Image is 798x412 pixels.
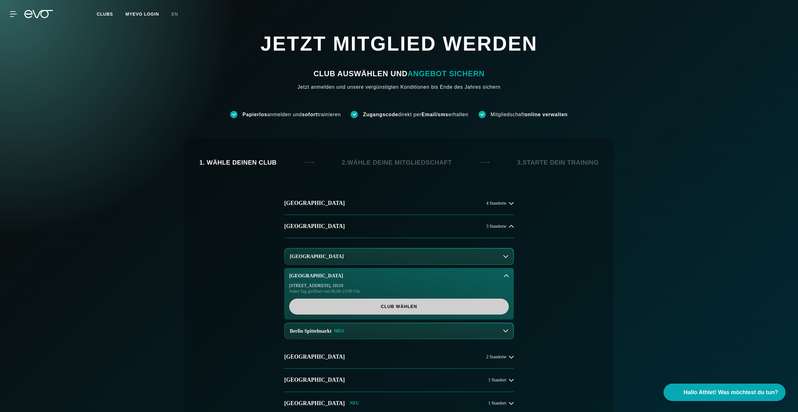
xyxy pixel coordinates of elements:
[242,112,267,117] strong: Papierlos
[289,284,509,288] div: [STREET_ADDRESS] , 10119
[491,111,568,118] div: Mitgliedschaft
[525,112,568,117] strong: online verwalten
[486,201,506,206] span: 4 Standorte
[407,69,484,78] em: ANGEBOT SICHERN
[172,12,178,17] span: en
[284,199,345,207] h2: [GEOGRAPHIC_DATA]
[684,388,778,397] span: Hallo Athlet! Was möchtest du tun?
[212,31,586,69] h1: JETZT MITGLIED WERDEN
[172,11,186,18] a: en
[284,376,345,384] h2: [GEOGRAPHIC_DATA]
[97,12,113,17] span: Clubs
[199,158,277,167] div: 1. Wähle deinen Club
[289,273,343,279] h3: [GEOGRAPHIC_DATA]
[125,12,159,17] a: MYEVO LOGIN
[97,11,125,17] a: Clubs
[302,112,318,117] strong: sofort
[284,369,514,392] button: [GEOGRAPHIC_DATA]1 Standort
[421,112,448,117] strong: Email/sms
[284,268,514,284] button: [GEOGRAPHIC_DATA]
[488,378,506,382] span: 1 Standort
[284,215,514,238] button: [GEOGRAPHIC_DATA]3 Standorte
[242,111,341,118] div: anmelden und trainieren
[486,224,506,229] span: 3 Standorte
[363,112,398,117] strong: Zugangscode
[488,401,506,405] span: 1 Standort
[486,355,506,359] span: 2 Standorte
[284,192,514,215] button: [GEOGRAPHIC_DATA]4 Standorte
[285,249,513,264] button: [GEOGRAPHIC_DATA]
[304,303,494,310] span: Club wählen
[664,384,786,401] button: Hallo Athlet! Was möchtest du tun?
[284,222,345,230] h2: [GEOGRAPHIC_DATA]
[284,345,514,369] button: [GEOGRAPHIC_DATA]2 Standorte
[290,328,332,334] h3: Berlin Spittelmarkt
[285,323,513,339] button: Berlin SpittelmarktNEU
[517,158,599,167] div: 3. Starte dein Training
[314,69,484,79] div: CLUB AUSWÄHLEN UND
[350,401,359,406] p: NEU
[334,328,344,334] p: NEU
[290,254,344,259] h3: [GEOGRAPHIC_DATA]
[284,400,345,407] h2: [GEOGRAPHIC_DATA]
[284,353,345,361] h2: [GEOGRAPHIC_DATA]
[289,289,509,294] div: Jeden Tag geöffnet von 06:00-23:00 Uhr
[363,111,468,118] div: direkt per erhalten
[297,83,500,91] div: Jetzt anmelden und unsere vergünstigten Konditionen bis Ende des Jahres sichern
[289,299,509,315] a: Club wählen
[342,158,452,167] div: 2. Wähle deine Mitgliedschaft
